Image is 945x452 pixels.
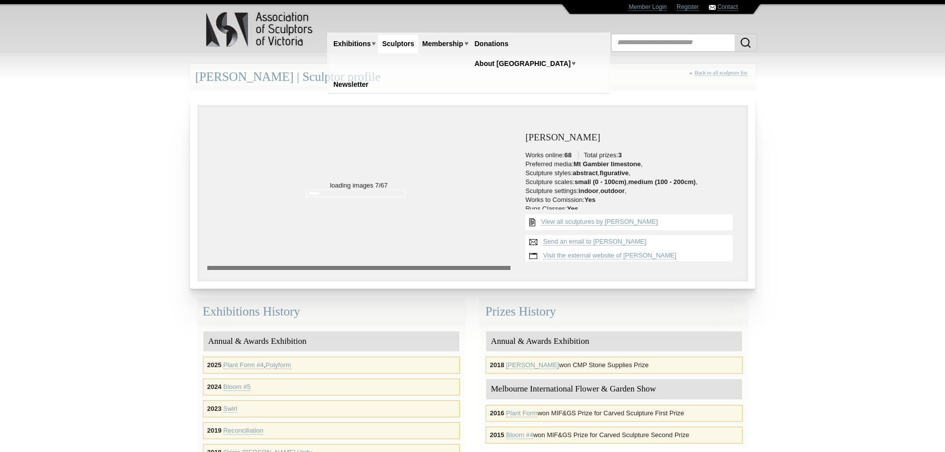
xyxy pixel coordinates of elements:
li: Sculpture scales: , , [525,178,738,186]
div: Annual & Awards Exhibition [486,331,742,352]
a: Contact [717,3,738,11]
a: About [GEOGRAPHIC_DATA] [471,55,575,73]
strong: 2024 [207,383,222,390]
a: Plant Form #4 [223,361,264,369]
li: Works online: Total prizes: [525,151,738,159]
strong: medium (100 - 200cm) [629,178,696,186]
strong: 2023 [207,405,222,412]
div: « [690,69,750,87]
p: loading images 7/67 [207,115,511,190]
strong: 2025 [207,361,222,369]
div: Exhibitions History [197,299,465,325]
strong: 2016 [490,409,504,417]
a: Bloom #5 [223,383,251,391]
div: won MIF&GS Prize for Carved Sculpture First Prize [486,405,743,422]
img: Send an email to John Bishop [525,235,541,249]
strong: Mt Gambier limestone [573,160,641,168]
a: Register [677,3,699,11]
li: Works to Comission: [525,196,738,204]
img: View all {sculptor_name} sculptures list [525,214,539,230]
div: Annual & Awards Exhibition [203,331,459,352]
div: Prizes History [480,299,748,325]
div: [PERSON_NAME] | Sculptor profile [190,64,756,90]
a: [PERSON_NAME] [506,361,559,369]
li: Runs Classes: [525,205,738,213]
div: won MIF&GS Prize for Carved Sculpture Second Prize [486,427,743,444]
a: Swirl [223,405,237,413]
a: Sculptors [378,35,418,53]
a: Bloom #4 [506,431,533,439]
a: Visit the external website of [PERSON_NAME] [543,252,677,259]
img: Search [740,37,752,49]
strong: 68 [565,151,571,159]
strong: 2019 [207,427,222,434]
img: Contact ASV [709,5,716,10]
strong: indoor [578,187,598,194]
div: won CMP Stone Supplies Prize [486,357,743,374]
strong: abstract [573,169,598,177]
img: Visit website [525,249,541,263]
strong: outdoor [600,187,625,194]
a: Member Login [629,3,667,11]
a: Donations [471,35,512,53]
strong: 3 [618,151,622,159]
h3: [PERSON_NAME] [525,132,738,143]
a: Plant Form [506,409,538,417]
strong: 2015 [490,431,504,439]
a: Newsletter [329,75,373,94]
a: Polyform [265,361,291,369]
a: View all sculptures by [PERSON_NAME] [541,218,658,226]
strong: Yes [567,205,578,212]
li: Sculpture settings: , , [525,187,738,195]
strong: small (0 - 100cm) [574,178,627,186]
strong: figurative [600,169,629,177]
li: Sculpture styles: , , [525,169,738,177]
div: , [203,357,460,374]
a: Send an email to [PERSON_NAME] [543,238,646,246]
strong: Yes [584,196,595,203]
li: Preferred media: , [525,160,738,168]
strong: 2018 [490,361,504,369]
img: logo.png [205,10,315,49]
a: Membership [418,35,467,53]
a: Back to all sculptors list [694,69,747,76]
a: Reconciliation [223,427,263,435]
a: Exhibitions [329,35,375,53]
div: Melbourne International Flower & Garden Show [486,379,742,399]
